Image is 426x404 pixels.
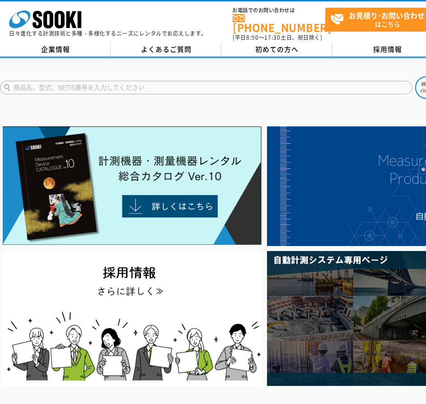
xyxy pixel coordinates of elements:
strong: お見積り･お問い合わせ [349,10,425,21]
span: お電話でのお問い合わせは [233,8,325,13]
span: 8:50 [246,33,259,42]
span: 初めての方へ [255,44,299,54]
a: 初めての方へ [221,43,332,56]
a: [PHONE_NUMBER] [233,14,325,33]
p: 日々進化する計測技術と多種・多様化するニーズにレンタルでお応えします。 [9,31,207,36]
a: よくあるご質問 [111,43,221,56]
img: Catalog Ver10 [3,126,262,245]
img: SOOKI recruit [3,251,262,385]
span: 17:30 [264,33,281,42]
span: (平日 ～ 土日、祝日除く) [233,33,322,42]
